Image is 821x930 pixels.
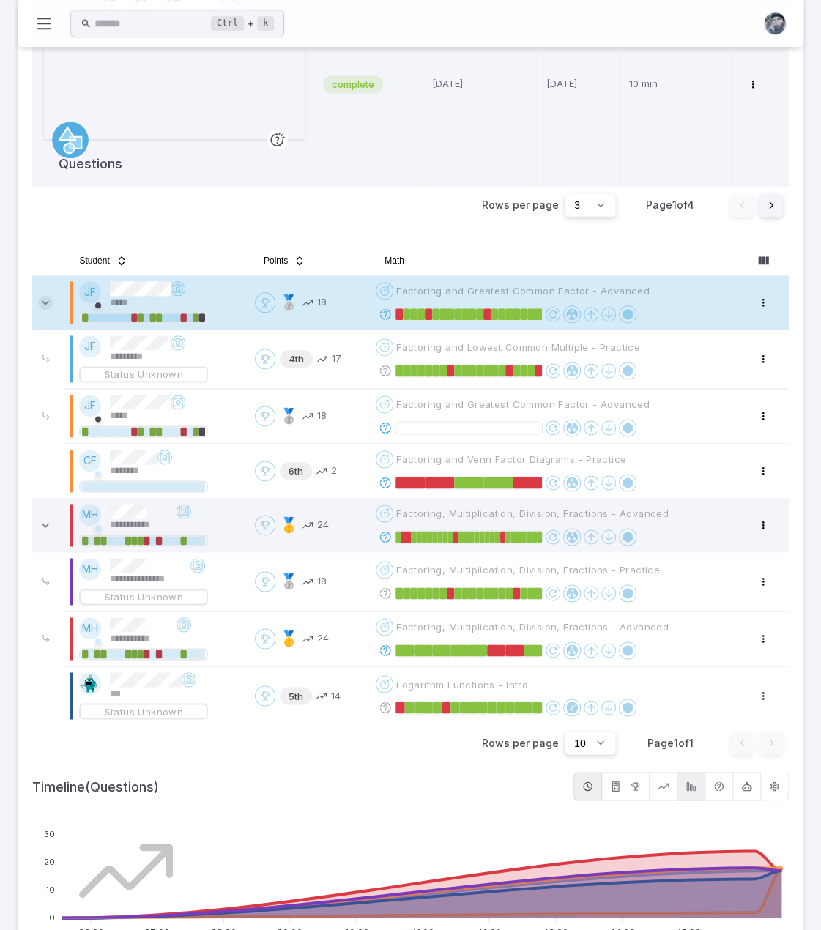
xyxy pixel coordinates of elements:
span: Factoring and Greatest Common Factor - Advanced [396,284,650,297]
div: MH [79,504,101,526]
span: Math [385,255,404,267]
a: Geometry 2D [52,122,89,158]
span: 5th [280,688,312,703]
span: Status Unknown [105,590,184,603]
button: Hide game points and stage display [649,772,677,800]
i: Points [302,633,313,644]
div: no_activity [79,450,243,477]
span: 🥈 [280,406,298,426]
span: 4th [280,351,313,366]
i: Points [316,466,327,476]
span: Status Unknown [105,368,184,381]
span: Factoring and Lowest Common Multiple - Practice [396,341,640,354]
button: Student [70,249,135,272]
button: Hide math hint usage [732,772,761,800]
h5: Questions [59,139,122,174]
p: Points [317,631,329,646]
kbd: Ctrl [211,16,244,31]
p: Points [317,409,327,423]
div: not_present [79,281,243,309]
button: Show event time [573,772,602,800]
p: Points [317,295,327,310]
span: Student [79,255,109,267]
img: octagon.svg [79,672,101,694]
span: 🥈 [280,571,298,592]
p: 10 min [629,77,729,92]
i: Points [317,354,327,364]
i: Points [302,576,313,587]
div: MH [79,558,101,580]
p: Points [317,574,327,589]
span: 6th [280,464,312,478]
span: Points [264,255,288,267]
p: Points [331,688,341,703]
button: Math [376,249,413,272]
div: JF [79,395,101,417]
span: Factoring, Multiplication, Division, Fractions - Advanced [396,507,669,520]
p: Rows per page [482,735,559,750]
p: Points [332,351,341,366]
span: Factoring, Multiplication, Division, Fractions - Advanced [396,620,669,633]
span: complete [323,77,383,92]
div: not_present [79,395,243,423]
p: Rows per page [482,198,559,212]
tspan: 0 [49,912,55,923]
div: + [211,15,274,32]
div: Page 1 of 1 [634,735,707,750]
i: Points [302,297,313,308]
tspan: 10 [46,885,55,895]
button: Column visibility [751,249,775,272]
button: Hide math questions [705,772,733,800]
i: Points [302,520,313,530]
tspan: 30 [44,829,55,839]
h5: Timeline (Questions) [32,776,568,797]
button: Hide other events [760,772,789,800]
p: [DATE] [546,77,617,92]
span: 🥈 [280,292,298,313]
tspan: 20 [44,857,55,867]
span: 🥇 [280,515,298,535]
i: Points [316,691,327,701]
span: Logarithm Functions - Intro [396,677,528,691]
div: CF [79,450,101,472]
kbd: k [257,16,274,31]
i: Points [302,411,313,421]
div: JF [79,335,101,357]
button: Show game resource display [677,772,705,800]
button: Hide game actions and leaderboard changes [601,772,650,800]
span: 🥇 [280,628,298,649]
div: JF [79,281,101,303]
img: andrew.jpg [764,12,786,34]
p: [DATE] [432,77,535,92]
div: MH [79,617,101,639]
div: Page 1 of 4 [634,198,707,212]
span: Factoring, Multiplication, Division, Fractions - Practice [396,563,660,576]
p: Points [317,518,329,532]
span: Factoring and Venn Factor Diagrams - Practice [396,453,626,466]
div: no_activity [79,617,243,645]
p: Points [331,464,337,478]
button: Points [255,249,314,272]
div: no_activity [79,504,243,532]
span: Status Unknown [105,704,184,718]
span: Factoring and Greatest Common Factor - Advanced [396,398,650,411]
